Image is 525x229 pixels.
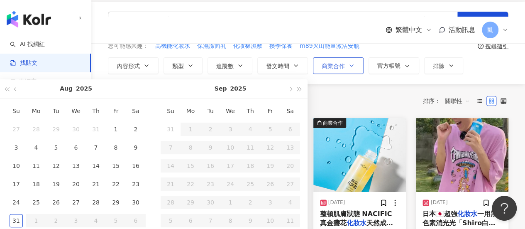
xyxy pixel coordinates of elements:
[129,177,142,191] div: 23
[369,57,419,74] button: 官方帳號
[126,193,146,212] td: 2025-08-30
[26,138,46,157] td: 2025-08-04
[106,138,126,157] td: 2025-08-08
[6,120,26,138] td: 2025-07-27
[46,157,66,175] td: 2025-08-12
[66,157,86,175] td: 2025-08-13
[86,138,106,157] td: 2025-08-07
[109,177,122,191] div: 22
[46,193,66,212] td: 2025-08-26
[478,43,483,49] span: question-circle
[6,102,26,120] th: Su
[26,120,46,138] td: 2025-07-28
[129,159,142,172] div: 16
[208,57,252,74] button: 追蹤數
[66,193,86,212] td: 2025-08-27
[10,123,23,136] div: 27
[86,102,106,120] th: Th
[449,26,475,34] span: 活動訊息
[487,25,493,34] span: 凱
[485,43,508,49] div: 搜尋指引
[10,177,23,191] div: 17
[126,157,146,175] td: 2025-08-16
[29,141,43,154] div: 4
[46,102,66,120] th: Tu
[76,79,92,98] button: 2025
[89,177,103,191] div: 21
[69,159,83,172] div: 13
[10,141,23,154] div: 3
[86,157,106,175] td: 2025-08-14
[10,159,23,172] div: 10
[299,42,359,51] button: m89火山能量激活安瓶
[49,159,63,172] div: 12
[66,175,86,193] td: 2025-08-20
[215,79,227,98] button: Sep
[106,193,126,212] td: 2025-08-29
[313,57,364,74] button: 商業合作
[66,102,86,120] th: We
[69,196,83,209] div: 27
[19,72,37,91] span: 資源庫
[269,42,293,51] button: 換季保養
[89,196,103,209] div: 28
[126,138,146,157] td: 2025-08-09
[46,175,66,193] td: 2025-08-19
[422,210,457,218] span: 日本🇯🇵超強
[49,177,63,191] div: 19
[6,175,26,193] td: 2025-08-17
[106,175,126,193] td: 2025-08-22
[433,63,444,69] span: 排除
[457,12,508,37] button: 搜尋
[6,157,26,175] td: 2025-08-10
[126,175,146,193] td: 2025-08-23
[216,63,234,69] span: 追蹤數
[69,141,83,154] div: 6
[46,138,66,157] td: 2025-08-05
[10,40,45,49] a: searchAI 找網紅
[108,42,149,50] span: 您可能感興趣：
[161,120,181,138] td: 2025-08-31
[29,177,43,191] div: 18
[26,175,46,193] td: 2025-08-18
[396,25,422,34] span: 繁體中文
[280,102,300,120] th: Sa
[313,118,406,192] div: post-image商業合作
[257,57,308,74] button: 發文時間
[108,57,159,74] button: 內容形式
[266,63,289,69] span: 發文時間
[313,118,406,192] img: post-image
[109,123,122,136] div: 1
[161,102,181,120] th: Su
[29,123,43,136] div: 28
[200,102,220,120] th: Tu
[416,118,508,192] img: post-image
[233,42,263,51] button: 化妝棉濕敷
[129,123,142,136] div: 2
[300,42,359,50] span: m89火山能量激活安瓶
[323,119,343,127] div: 商業合作
[106,102,126,120] th: Fr
[109,141,122,154] div: 8
[117,63,140,69] span: 內容形式
[172,63,184,69] span: 類型
[86,175,106,193] td: 2025-08-21
[49,123,63,136] div: 29
[240,102,260,120] th: Th
[66,138,86,157] td: 2025-08-06
[10,196,23,209] div: 24
[60,79,73,98] button: Aug
[260,102,280,120] th: Fr
[155,42,190,50] span: 高機能化妝水
[49,196,63,209] div: 26
[220,102,240,120] th: We
[164,57,203,74] button: 類型
[197,42,227,51] button: 保濕潔面乳
[126,120,146,138] td: 2025-08-02
[10,214,23,227] div: 31
[29,196,43,209] div: 25
[69,123,83,136] div: 30
[492,196,517,221] iframe: Help Scout Beacon - Open
[86,193,106,212] td: 2025-08-28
